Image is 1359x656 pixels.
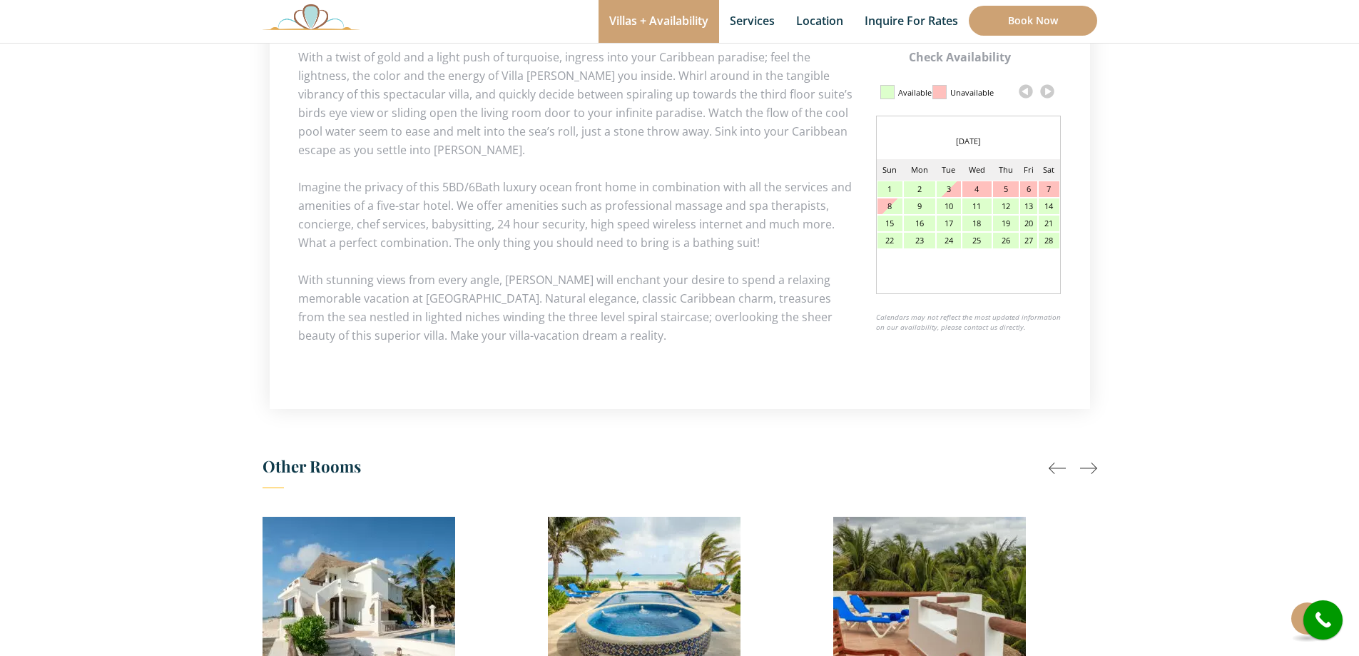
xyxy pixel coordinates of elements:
[298,271,1062,345] p: With stunning views from every angle, [PERSON_NAME] will enchant your desire to spend a relaxing ...
[1303,600,1343,640] a: call
[904,181,935,197] div: 2
[962,198,992,214] div: 11
[903,159,935,181] td: Mon
[1020,181,1037,197] div: 6
[992,159,1019,181] td: Thu
[904,198,935,214] div: 9
[1307,604,1339,636] i: call
[877,181,903,197] div: 1
[898,81,932,105] div: Available
[1020,216,1037,231] div: 20
[877,233,903,248] div: 22
[962,159,992,181] td: Wed
[937,198,961,214] div: 10
[298,48,1062,159] p: With a twist of gold and a light push of turquoise, ingress into your Caribbean paradise; feel th...
[1039,181,1059,197] div: 7
[877,131,1060,152] div: [DATE]
[962,216,992,231] div: 18
[298,178,1062,252] p: Imagine the privacy of this 5BD/6Bath luxury ocean front home in combination with all the service...
[962,233,992,248] div: 25
[993,198,1019,214] div: 12
[936,159,962,181] td: Tue
[877,216,903,231] div: 15
[993,233,1019,248] div: 26
[904,233,935,248] div: 23
[263,452,1097,488] h3: Other Rooms
[1039,233,1059,248] div: 28
[937,233,961,248] div: 24
[950,81,994,105] div: Unavailable
[1039,198,1059,214] div: 14
[1038,159,1059,181] td: Sat
[993,181,1019,197] div: 5
[263,4,360,30] img: Awesome Logo
[962,181,992,197] div: 4
[937,216,961,231] div: 17
[1039,216,1059,231] div: 21
[877,198,903,214] div: 8
[1020,198,1037,214] div: 13
[877,159,904,181] td: Sun
[1019,159,1038,181] td: Fri
[937,181,961,197] div: 3
[1020,233,1037,248] div: 27
[904,216,935,231] div: 16
[969,6,1097,36] a: Book Now
[993,216,1019,231] div: 19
